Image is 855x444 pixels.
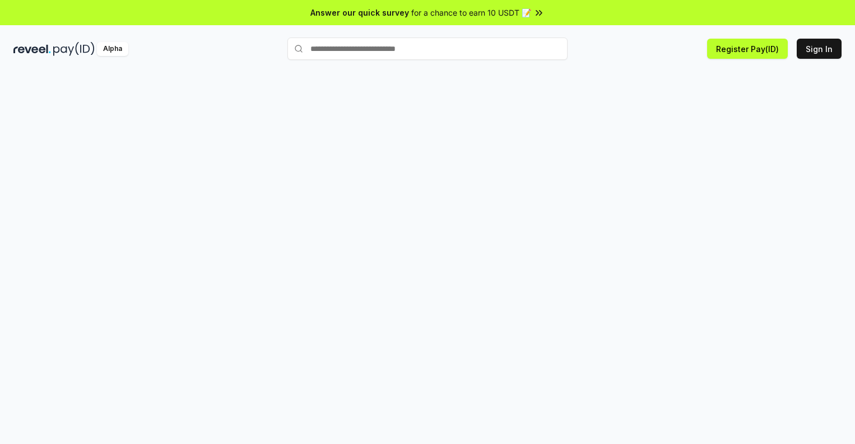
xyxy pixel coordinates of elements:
[797,39,842,59] button: Sign In
[53,42,95,56] img: pay_id
[310,7,409,18] span: Answer our quick survey
[13,42,51,56] img: reveel_dark
[411,7,531,18] span: for a chance to earn 10 USDT 📝
[707,39,788,59] button: Register Pay(ID)
[97,42,128,56] div: Alpha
